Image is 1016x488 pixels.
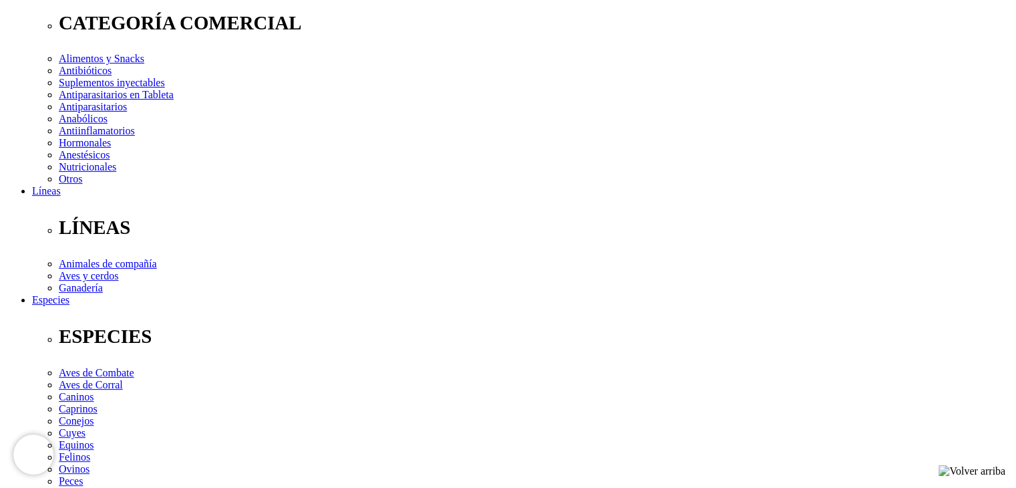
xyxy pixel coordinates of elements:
a: Antiparasitarios en Tableta [59,89,174,100]
p: LÍNEAS [59,217,1011,239]
a: Aves y cerdos [59,270,118,281]
a: Equinos [59,439,94,451]
a: Otros [59,173,83,185]
a: Suplementos inyectables [59,77,165,88]
a: Alimentos y Snacks [59,53,144,64]
a: Caprinos [59,403,98,414]
a: Antibióticos [59,65,112,76]
a: Felinos [59,451,90,463]
p: ESPECIES [59,326,1011,348]
a: Caninos [59,391,94,402]
a: Ganadería [59,282,103,293]
a: Nutricionales [59,161,116,172]
a: Aves de Corral [59,379,123,390]
a: Cuyes [59,427,86,439]
a: Anestésicos [59,149,110,160]
a: Anabólicos [59,113,108,124]
a: Antiinflamatorios [59,125,135,136]
a: Peces [59,475,83,487]
a: Especies [32,294,69,306]
a: Ovinos [59,463,90,475]
a: Animales de compañía [59,258,157,269]
a: Aves de Combate [59,367,134,378]
a: Líneas [32,185,61,197]
a: Antiparasitarios [59,101,127,112]
iframe: Brevo live chat [13,435,53,475]
p: CATEGORÍA COMERCIAL [59,12,1011,34]
a: Conejos [59,415,94,426]
img: Volver arriba [939,465,1005,477]
a: Hormonales [59,137,111,148]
